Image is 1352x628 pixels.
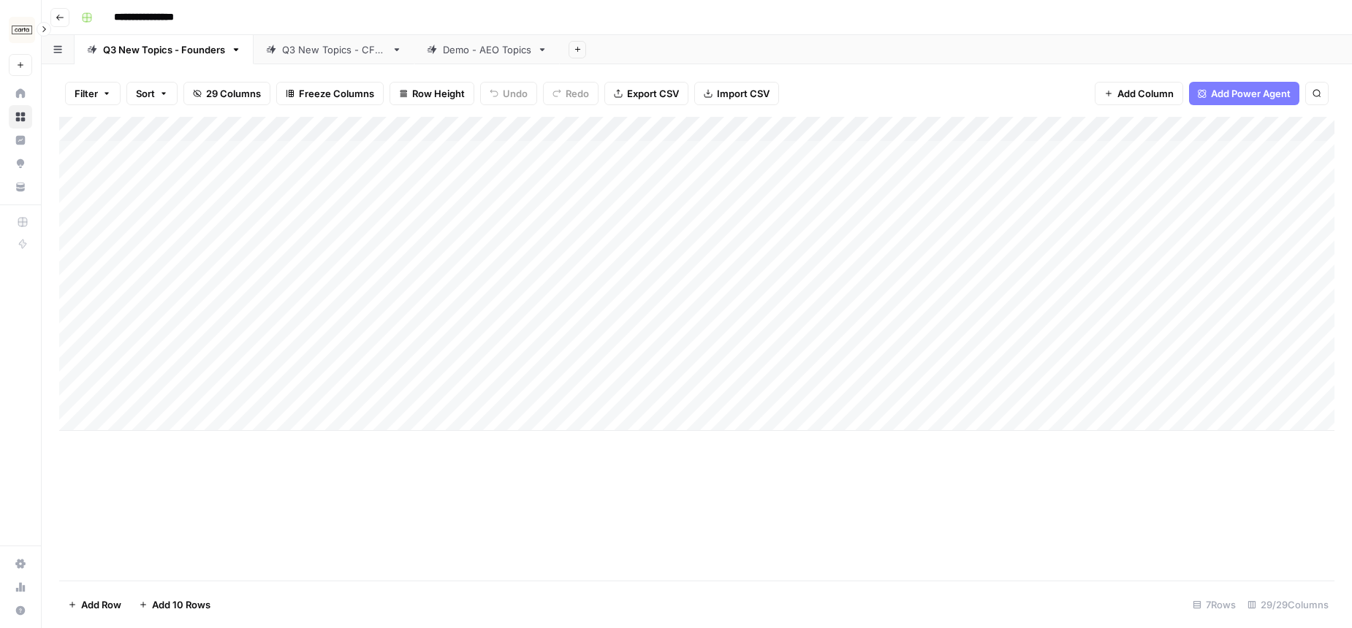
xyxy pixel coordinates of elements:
[480,82,537,105] button: Undo
[75,35,254,64] a: Q3 New Topics - Founders
[1117,86,1174,101] span: Add Column
[604,82,688,105] button: Export CSV
[1211,86,1291,101] span: Add Power Agent
[136,86,155,101] span: Sort
[130,593,219,616] button: Add 10 Rows
[503,86,528,101] span: Undo
[9,12,32,48] button: Workspace: Carta
[1242,593,1334,616] div: 29/29 Columns
[254,35,414,64] a: Q3 New Topics - CFOs
[694,82,779,105] button: Import CSV
[65,82,121,105] button: Filter
[9,552,32,575] a: Settings
[1189,82,1299,105] button: Add Power Agent
[75,86,98,101] span: Filter
[183,82,270,105] button: 29 Columns
[276,82,384,105] button: Freeze Columns
[9,105,32,129] a: Browse
[390,82,474,105] button: Row Height
[414,35,560,64] a: Demo - AEO Topics
[566,86,589,101] span: Redo
[206,86,261,101] span: 29 Columns
[9,17,35,43] img: Carta Logo
[9,129,32,152] a: Insights
[412,86,465,101] span: Row Height
[126,82,178,105] button: Sort
[543,82,599,105] button: Redo
[9,575,32,599] a: Usage
[9,175,32,199] a: Your Data
[1095,82,1183,105] button: Add Column
[443,42,531,57] div: Demo - AEO Topics
[9,152,32,175] a: Opportunities
[282,42,386,57] div: Q3 New Topics - CFOs
[59,593,130,616] button: Add Row
[81,597,121,612] span: Add Row
[152,597,210,612] span: Add 10 Rows
[299,86,374,101] span: Freeze Columns
[1187,593,1242,616] div: 7 Rows
[717,86,770,101] span: Import CSV
[9,82,32,105] a: Home
[103,42,225,57] div: Q3 New Topics - Founders
[9,599,32,622] button: Help + Support
[627,86,679,101] span: Export CSV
